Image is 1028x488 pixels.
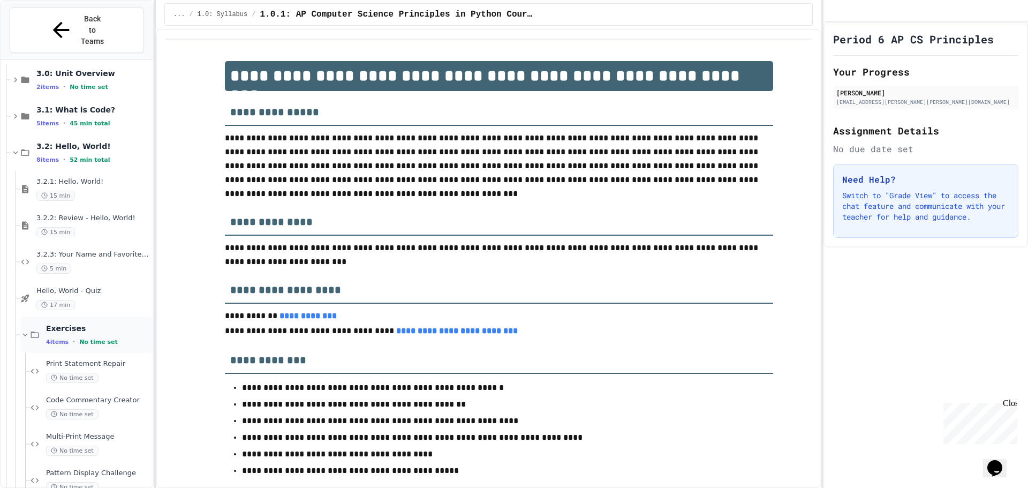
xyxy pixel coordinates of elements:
span: • [63,119,65,127]
span: 17 min [36,300,75,310]
span: 15 min [36,227,75,237]
span: Print Statement Repair [46,359,150,369]
span: Pattern Display Challenge [46,469,150,478]
span: 5 items [36,120,59,127]
span: Hello, World - Quiz [36,287,150,296]
span: 8 items [36,156,59,163]
span: • [73,337,75,346]
span: 3.2.1: Hello, World! [36,177,150,186]
h3: Need Help? [842,173,1009,186]
p: Switch to "Grade View" to access the chat feature and communicate with your teacher for help and ... [842,190,1009,222]
span: Back to Teams [80,13,105,47]
span: 1.0: Syllabus [198,10,248,19]
span: • [63,82,65,91]
span: No time set [70,84,108,91]
span: 2 items [36,84,59,91]
span: 3.1: What is Code? [36,105,150,115]
span: 52 min total [70,156,110,163]
span: / [252,10,255,19]
div: [EMAIL_ADDRESS][PERSON_NAME][PERSON_NAME][DOMAIN_NAME] [836,98,1015,106]
span: No time set [46,373,99,383]
div: No due date set [833,142,1018,155]
span: 4 items [46,339,69,346]
h1: Period 6 AP CS Principles [833,32,994,47]
div: [PERSON_NAME] [836,88,1015,97]
h2: Your Progress [833,64,1018,79]
span: Code Commentary Creator [46,396,150,405]
span: 3.2.3: Your Name and Favorite Movie [36,250,150,259]
span: 5 min [36,264,71,274]
span: No time set [46,446,99,456]
h2: Assignment Details [833,123,1018,138]
span: No time set [46,409,99,419]
span: Exercises [46,324,150,333]
span: 15 min [36,191,75,201]
span: 45 min total [70,120,110,127]
span: No time set [79,339,118,346]
div: Chat with us now!Close [4,4,74,68]
span: 1.0.1: AP Computer Science Principles in Python Course Syllabus [260,8,534,21]
button: Back to Teams [10,7,144,53]
span: ... [173,10,185,19]
span: Multi-Print Message [46,432,150,441]
span: • [63,155,65,164]
span: 3.2: Hello, World! [36,141,150,151]
iframe: chat widget [983,445,1017,477]
iframe: chat widget [939,399,1017,444]
span: 3.2.2: Review - Hello, World! [36,214,150,223]
span: / [189,10,193,19]
span: 3.0: Unit Overview [36,69,150,78]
